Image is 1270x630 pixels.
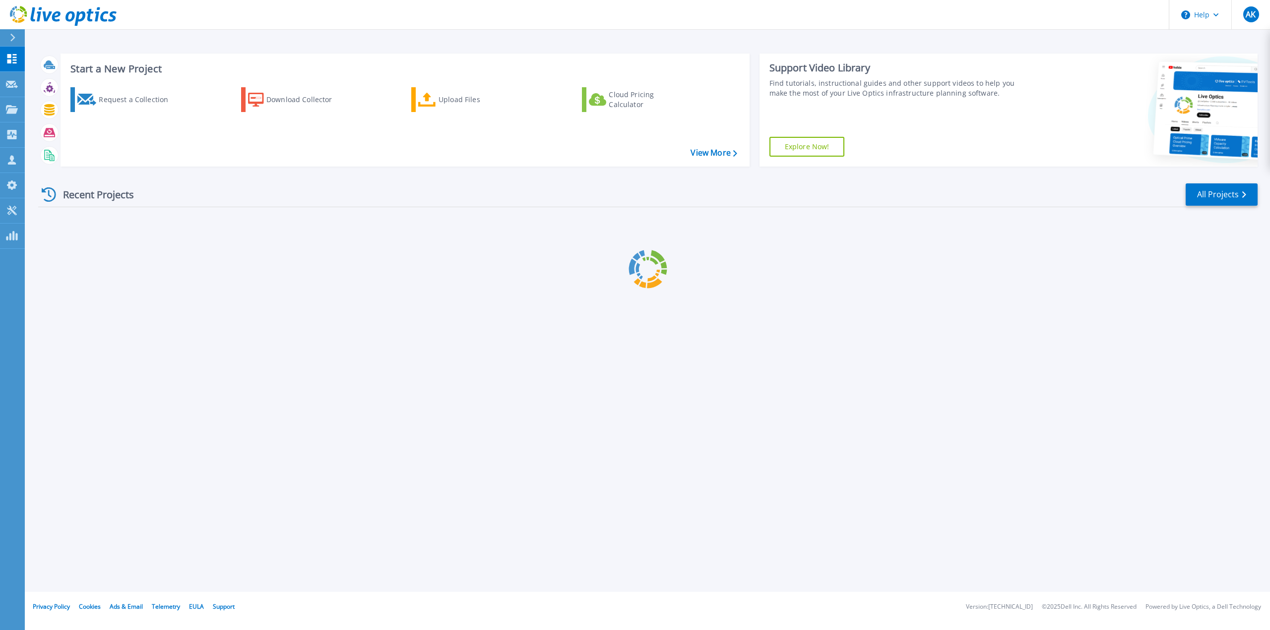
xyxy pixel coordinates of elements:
div: Find tutorials, instructional guides and other support videos to help you make the most of your L... [769,78,1027,98]
span: AK [1246,10,1256,18]
div: Request a Collection [99,90,178,110]
a: Telemetry [152,602,180,611]
li: © 2025 Dell Inc. All Rights Reserved [1042,604,1137,610]
a: All Projects [1186,183,1258,206]
a: Cookies [79,602,101,611]
a: View More [691,148,737,158]
a: Upload Files [411,87,522,112]
div: Recent Projects [38,182,147,207]
a: Privacy Policy [33,602,70,611]
li: Powered by Live Optics, a Dell Technology [1145,604,1261,610]
a: Ads & Email [110,602,143,611]
div: Upload Files [439,90,518,110]
div: Download Collector [266,90,346,110]
a: Download Collector [241,87,352,112]
a: Support [213,602,235,611]
div: Support Video Library [769,61,1027,74]
h3: Start a New Project [70,63,737,74]
div: Cloud Pricing Calculator [609,90,688,110]
li: Version: [TECHNICAL_ID] [966,604,1033,610]
a: Request a Collection [70,87,181,112]
a: Cloud Pricing Calculator [582,87,693,112]
a: EULA [189,602,204,611]
a: Explore Now! [769,137,845,157]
